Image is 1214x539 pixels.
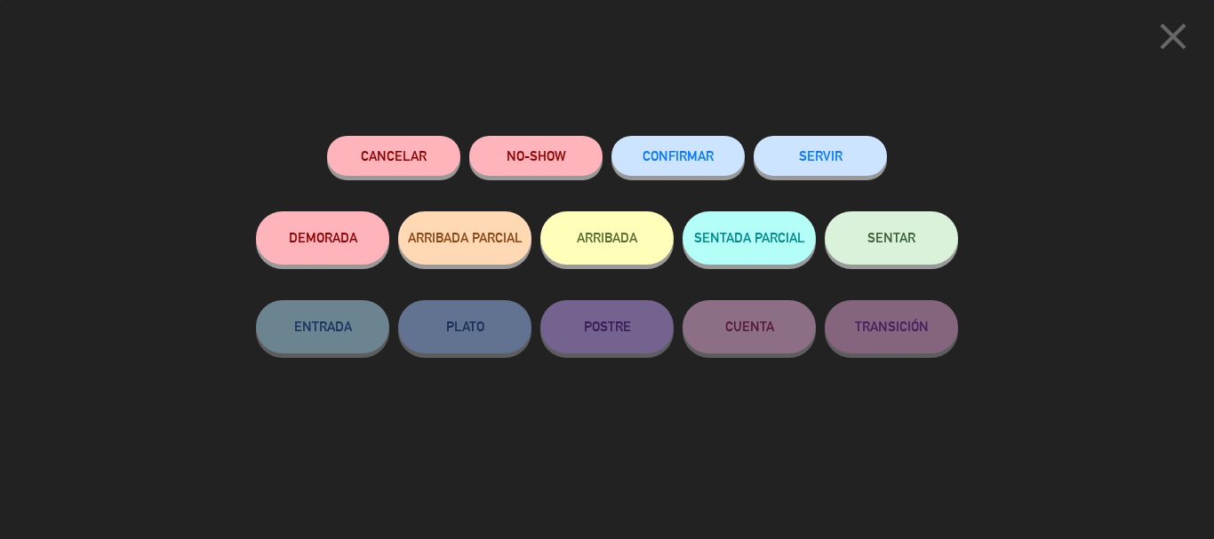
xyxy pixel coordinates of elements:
[611,136,745,176] button: CONFIRMAR
[408,230,523,245] span: ARRIBADA PARCIAL
[754,136,887,176] button: SERVIR
[540,300,674,353] button: POSTRE
[540,211,674,265] button: ARRIBADA
[825,211,958,265] button: SENTAR
[683,211,816,265] button: SENTADA PARCIAL
[256,300,389,353] button: ENTRADA
[643,148,714,163] span: CONFIRMAR
[256,211,389,265] button: DEMORADA
[398,300,531,353] button: PLATO
[683,300,816,353] button: CUENTA
[1151,14,1195,59] i: close
[398,211,531,265] button: ARRIBADA PARCIAL
[327,136,460,176] button: Cancelar
[867,230,915,245] span: SENTAR
[825,300,958,353] button: TRANSICIÓN
[1146,13,1201,66] button: close
[469,136,603,176] button: NO-SHOW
